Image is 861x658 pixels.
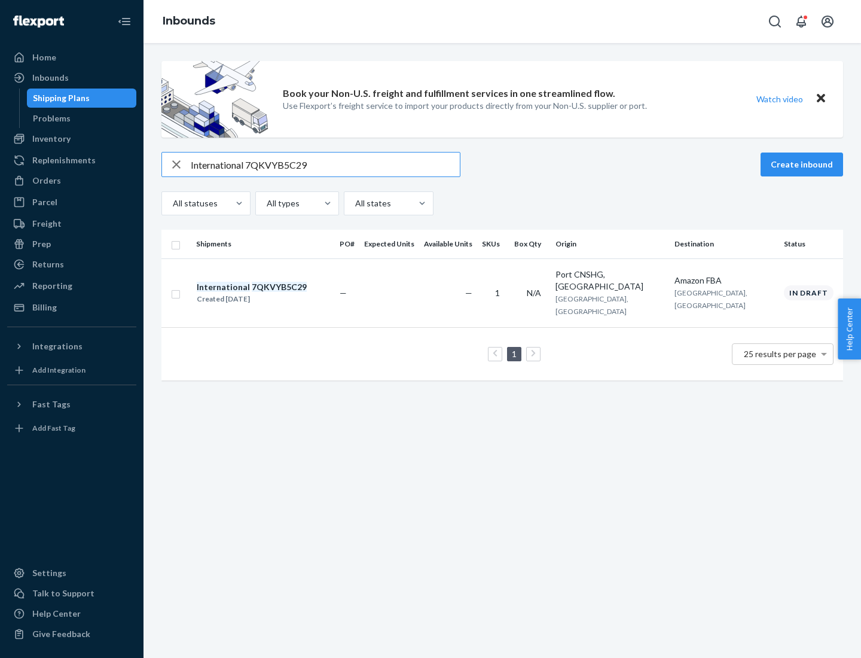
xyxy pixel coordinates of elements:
[335,230,359,258] th: PO#
[27,89,137,108] a: Shipping Plans
[674,288,747,310] span: [GEOGRAPHIC_DATA], [GEOGRAPHIC_DATA]
[7,298,136,317] a: Billing
[7,276,136,296] a: Reporting
[32,423,75,433] div: Add Fast Tag
[32,340,83,352] div: Integrations
[749,90,811,108] button: Watch video
[265,197,267,209] input: All types
[359,230,419,258] th: Expected Units
[32,218,62,230] div: Freight
[32,258,64,270] div: Returns
[789,10,813,33] button: Open notifications
[7,234,136,254] a: Prep
[340,288,347,298] span: —
[32,154,96,166] div: Replenishments
[197,282,250,292] em: International
[555,269,665,293] div: Port CNSHG, [GEOGRAPHIC_DATA]
[838,298,861,360] button: Help Center
[32,587,94,599] div: Talk to Support
[7,604,136,623] a: Help Center
[7,584,136,603] a: Talk to Support
[779,230,843,258] th: Status
[495,288,500,298] span: 1
[7,361,136,380] a: Add Integration
[32,175,61,187] div: Orders
[7,68,136,87] a: Inbounds
[163,14,215,28] a: Inbounds
[465,288,472,298] span: —
[7,563,136,583] a: Settings
[761,153,843,176] button: Create inbound
[7,255,136,274] a: Returns
[784,285,833,300] div: In draft
[763,10,787,33] button: Open Search Box
[32,567,66,579] div: Settings
[7,193,136,212] a: Parcel
[7,214,136,233] a: Freight
[7,337,136,356] button: Integrations
[32,133,71,145] div: Inventory
[419,230,477,258] th: Available Units
[32,51,56,63] div: Home
[7,419,136,438] a: Add Fast Tag
[477,230,509,258] th: SKUs
[32,280,72,292] div: Reporting
[7,151,136,170] a: Replenishments
[32,365,86,375] div: Add Integration
[33,92,90,104] div: Shipping Plans
[7,625,136,644] button: Give Feedback
[32,301,57,313] div: Billing
[7,48,136,67] a: Home
[33,112,71,124] div: Problems
[197,293,307,305] div: Created [DATE]
[283,100,647,112] p: Use Flexport’s freight service to import your products directly from your Non-U.S. supplier or port.
[7,395,136,414] button: Fast Tags
[674,275,774,287] div: Amazon FBA
[7,129,136,148] a: Inventory
[527,288,541,298] span: N/A
[112,10,136,33] button: Close Navigation
[153,4,225,39] ol: breadcrumbs
[670,230,779,258] th: Destination
[816,10,839,33] button: Open account menu
[555,294,628,316] span: [GEOGRAPHIC_DATA], [GEOGRAPHIC_DATA]
[27,109,137,128] a: Problems
[32,196,57,208] div: Parcel
[813,90,829,108] button: Close
[744,349,816,359] span: 25 results per page
[191,153,460,176] input: Search inbounds by name, destination, msku...
[32,72,69,84] div: Inbounds
[13,16,64,28] img: Flexport logo
[191,230,335,258] th: Shipments
[7,171,136,190] a: Orders
[32,398,71,410] div: Fast Tags
[509,349,519,359] a: Page 1 is your current page
[283,87,615,100] p: Book your Non-U.S. freight and fulfillment services in one streamlined flow.
[172,197,173,209] input: All statuses
[32,238,51,250] div: Prep
[32,608,81,620] div: Help Center
[32,628,90,640] div: Give Feedback
[354,197,355,209] input: All states
[509,230,551,258] th: Box Qty
[252,282,307,292] em: 7QKVYB5C29
[551,230,670,258] th: Origin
